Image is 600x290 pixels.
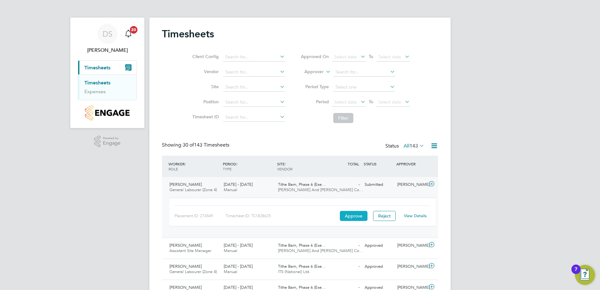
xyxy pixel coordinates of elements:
a: Go to home page [78,105,137,121]
span: 143 [410,143,418,149]
span: Manual [224,269,237,274]
span: 143 Timesheets [183,142,229,148]
span: / [285,161,286,166]
span: Tithe Barn, Phase 6 (Exe… [278,243,326,248]
input: Select one [333,83,395,92]
span: Powered by [103,136,121,141]
span: TYPE [223,166,232,171]
span: Timesheets [84,65,110,71]
div: Approved [362,240,395,251]
div: 7 [575,269,577,277]
button: Reject [373,211,396,221]
span: Dave Smith [78,46,137,54]
span: Select date [334,54,357,60]
span: [DATE] - [DATE] [224,243,253,248]
span: [PERSON_NAME] And [PERSON_NAME] Co… [278,187,363,192]
button: Timesheets [78,61,137,74]
label: All [404,143,424,149]
div: PERIOD [221,158,276,175]
span: / [185,161,186,166]
input: Search for... [223,83,285,92]
div: [PERSON_NAME] [395,240,427,251]
span: To [367,98,375,106]
div: STATUS [362,158,395,169]
div: [PERSON_NAME] [395,180,427,190]
span: Engage [103,141,121,146]
a: 20 [122,24,135,44]
input: Search for... [333,68,395,77]
button: Open Resource Center, 7 new notifications [575,265,595,285]
div: Placement ID: 274549 [174,211,226,221]
span: ROLE [169,166,178,171]
a: Timesheets [84,80,110,86]
div: - [329,261,362,272]
a: DS[PERSON_NAME] [78,24,137,54]
label: Client Config [190,54,219,59]
span: [DATE] - [DATE] [224,285,253,290]
h2: Timesheets [162,28,214,40]
div: APPROVER [395,158,427,169]
span: To [367,52,375,61]
span: 20 [130,26,137,34]
div: WORKER [167,158,221,175]
div: Timesheet ID: TS1828625 [226,211,338,221]
span: / [236,161,238,166]
input: Search for... [223,68,285,77]
div: Timesheets [78,74,137,100]
div: [PERSON_NAME] [395,261,427,272]
span: Tithe Barn, Phase 6 (Exe… [278,285,326,290]
span: 30 of [183,142,194,148]
label: Approver [295,69,324,75]
span: General Labourer (Zone 4) [169,187,217,192]
span: VENDOR [277,166,292,171]
span: Tithe Barn, Phase 6 (Exe… [278,264,326,269]
span: Select date [334,99,357,105]
span: [DATE] - [DATE] [224,182,253,187]
span: [DATE] - [DATE] [224,264,253,269]
div: Status [385,142,426,151]
span: DS [103,30,112,38]
a: View Details [404,213,427,218]
label: Vendor [190,69,219,74]
img: countryside-properties-logo-retina.png [85,105,129,121]
span: Tithe Barn, Phase 6 (Exe… [278,182,326,187]
input: Search for... [223,113,285,122]
span: Manual [224,187,237,192]
span: Select date [378,54,401,60]
input: Search for... [223,98,285,107]
div: Showing [162,142,231,148]
div: SITE [276,158,330,175]
label: Approved On [301,54,329,59]
label: Site [190,84,219,89]
label: Timesheet ID [190,114,219,120]
input: Search for... [223,53,285,62]
span: ITS (National) Ltd. [278,269,310,274]
span: [PERSON_NAME] [169,264,202,269]
label: Period Type [301,84,329,89]
span: Manual [224,248,237,253]
a: Expenses [84,89,106,94]
span: Select date [378,99,401,105]
nav: Main navigation [70,18,144,128]
span: [PERSON_NAME] And [PERSON_NAME] Co… [278,248,363,253]
div: - [329,240,362,251]
span: TOTAL [348,161,359,166]
span: [PERSON_NAME] [169,182,202,187]
span: General Labourer (Zone 4) [169,269,217,274]
label: Position [190,99,219,105]
span: Assistant Site Manager [169,248,211,253]
span: [PERSON_NAME] [169,285,202,290]
a: Powered byEngage [94,136,121,148]
button: Approve [340,211,367,221]
div: - [329,180,362,190]
div: Submitted [362,180,395,190]
label: Period [301,99,329,105]
span: [PERSON_NAME] [169,243,202,248]
button: Filter [333,113,353,123]
div: Approved [362,261,395,272]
